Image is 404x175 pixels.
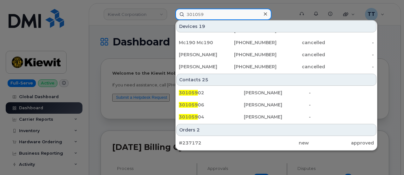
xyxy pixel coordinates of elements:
div: - [325,64,374,70]
div: [PERSON_NAME] [244,114,309,120]
a: [PERSON_NAME][PHONE_NUMBER]cancelled- [176,49,376,60]
span: 301059 [179,114,198,120]
a: 30105906[PERSON_NAME]- [176,99,376,111]
div: cancelled [277,64,325,70]
div: [PHONE_NUMBER] [228,51,277,58]
a: #301059replacementapproval [176,149,376,161]
a: 30105902[PERSON_NAME]- [176,87,376,98]
div: 04 [179,114,244,120]
div: Contacts [176,74,376,86]
a: [PERSON_NAME][PHONE_NUMBER]cancelled- [176,61,376,72]
div: - [309,102,374,108]
a: Mc191 Mc191[PHONE_NUMBER]cancelled- [176,25,376,36]
div: [PHONE_NUMBER] [228,39,277,46]
span: 2 [197,127,200,133]
div: [PERSON_NAME] [244,102,309,108]
div: [PERSON_NAME] [179,64,228,70]
div: Devices [176,20,376,32]
span: 301059 [179,102,198,108]
div: approved [309,140,374,146]
div: - [309,114,374,120]
div: #237172 [179,140,244,146]
span: 19 [199,23,205,30]
div: Mc190 Mc190 [179,39,228,46]
div: cancelled [277,39,325,46]
span: 301059 [179,90,198,96]
a: Mc190 Mc190[PHONE_NUMBER]cancelled- [176,37,376,48]
div: - [325,39,374,46]
div: 02 [179,90,244,96]
div: Orders [176,124,376,136]
div: new [244,140,309,146]
div: - [325,51,374,58]
div: cancelled [277,51,325,58]
div: [PERSON_NAME] [244,90,309,96]
a: 30105904[PERSON_NAME]- [176,111,376,123]
span: 25 [202,77,208,83]
div: 06 [179,102,244,108]
iframe: Messenger Launcher [376,147,399,170]
div: [PERSON_NAME] [179,51,228,58]
div: - [309,90,374,96]
a: #237172newapproved [176,137,376,149]
div: [PHONE_NUMBER] [228,64,277,70]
